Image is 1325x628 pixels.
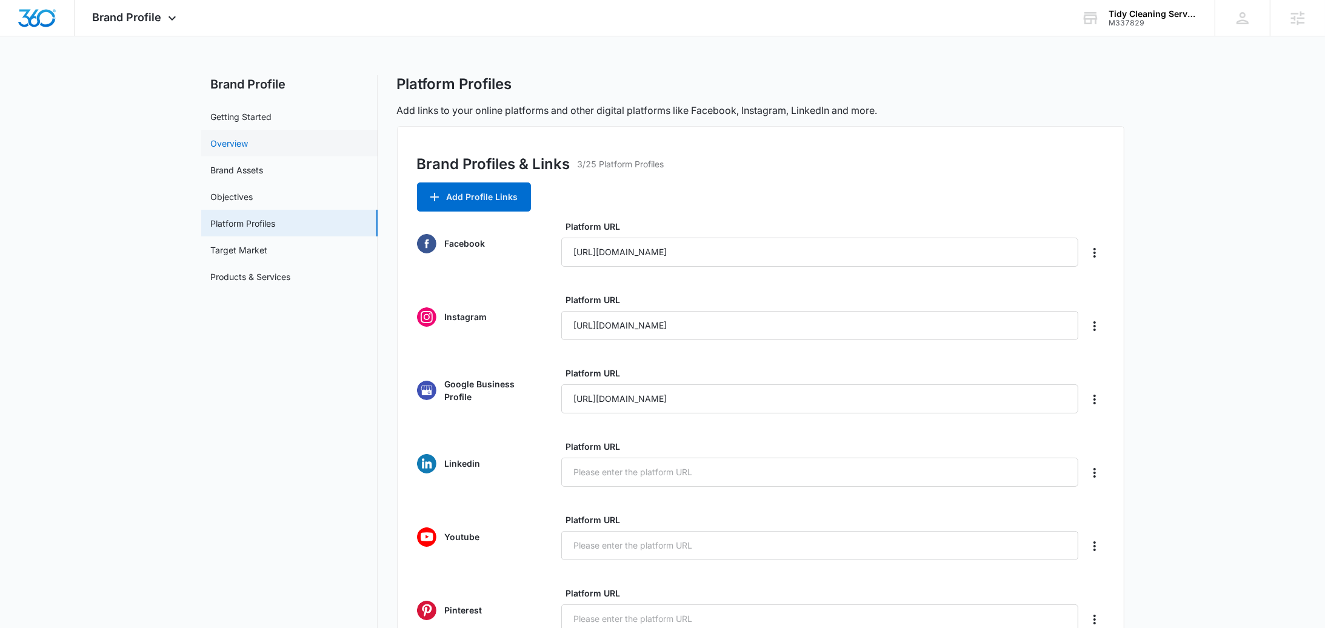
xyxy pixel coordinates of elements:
[445,310,487,323] p: Instagram
[445,237,486,250] p: Facebook
[1109,19,1197,27] div: account id
[1109,9,1197,19] div: account name
[211,270,291,283] a: Products & Services
[201,75,378,93] h2: Brand Profile
[1086,536,1104,556] button: Delete
[211,164,264,176] a: Brand Assets
[566,440,1084,453] label: Platform URL
[93,11,162,24] span: Brand Profile
[397,75,512,93] h1: Platform Profiles
[211,110,272,123] a: Getting Started
[566,367,1084,379] label: Platform URL
[561,311,1079,340] input: Please enter the platform URL
[445,378,538,403] p: Google Business Profile
[445,457,481,470] p: Linkedin
[397,103,1124,118] p: Add links to your online platforms and other digital platforms like Facebook, Instagram, LinkedIn...
[1086,243,1104,262] button: Delete
[566,293,1084,306] label: Platform URL
[566,220,1084,233] label: Platform URL
[211,190,253,203] a: Objectives
[445,530,480,543] p: Youtube
[1086,316,1104,336] button: Delete
[561,384,1079,413] input: Please enter the platform URL
[578,158,664,170] p: 3/25 Platform Profiles
[417,182,531,212] button: Add Profile Links
[566,513,1084,526] label: Platform URL
[561,458,1079,487] input: Please enter the platform URL
[1086,463,1104,483] button: Delete
[211,244,268,256] a: Target Market
[566,587,1084,600] label: Platform URL
[1086,390,1104,409] button: Delete
[445,604,482,616] p: Pinterest
[561,238,1079,267] input: Please enter the platform URL
[211,217,276,230] a: Platform Profiles
[211,137,249,150] a: Overview
[561,531,1079,560] input: Please enter the platform URL
[417,153,570,175] h3: Brand Profiles & Links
